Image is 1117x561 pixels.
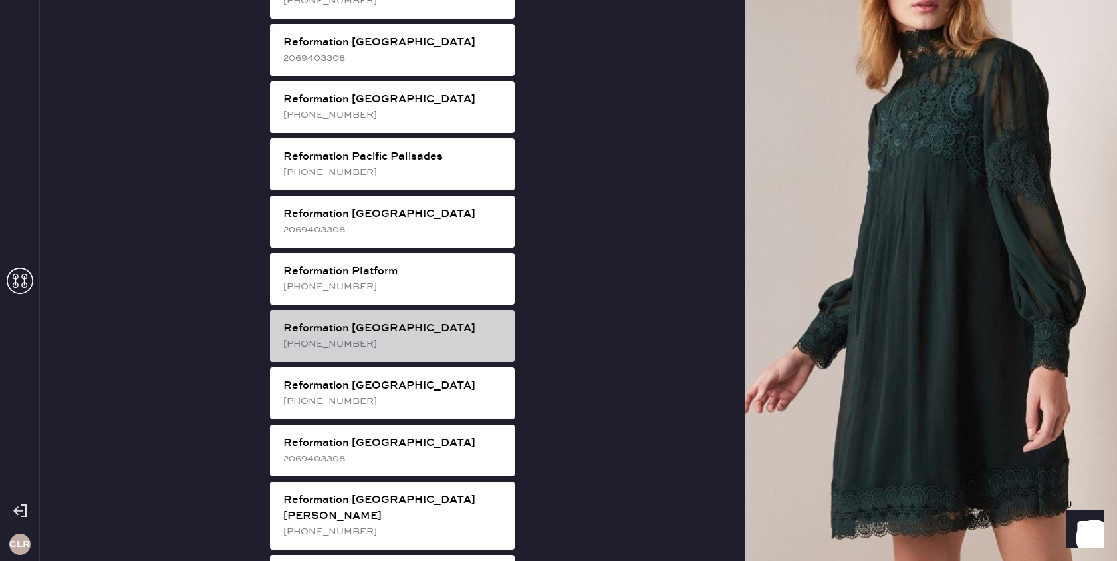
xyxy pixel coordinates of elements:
div: Reformation [GEOGRAPHIC_DATA] [283,321,504,337]
iframe: Front Chat [1054,501,1111,558]
div: Reformation Platform [283,264,504,280]
div: Reformation [GEOGRAPHIC_DATA] [283,378,504,394]
div: [PHONE_NUMBER] [283,165,504,180]
div: 2069403308 [283,51,504,65]
div: Reformation [GEOGRAPHIC_DATA] [283,435,504,451]
div: 2069403308 [283,451,504,466]
div: [PHONE_NUMBER] [283,394,504,409]
div: [PHONE_NUMBER] [283,108,504,122]
div: Reformation Pacific Palisades [283,149,504,165]
div: [PHONE_NUMBER] [283,524,504,539]
div: Reformation [GEOGRAPHIC_DATA] [283,206,504,222]
div: Reformation [GEOGRAPHIC_DATA] [283,35,504,51]
div: 2069403308 [283,222,504,237]
div: [PHONE_NUMBER] [283,337,504,351]
div: [PHONE_NUMBER] [283,280,504,294]
div: Reformation [GEOGRAPHIC_DATA][PERSON_NAME] [283,492,504,524]
h3: CLR [9,540,30,549]
div: Reformation [GEOGRAPHIC_DATA] [283,92,504,108]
